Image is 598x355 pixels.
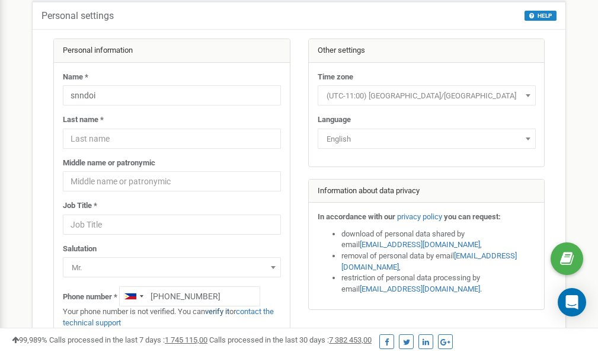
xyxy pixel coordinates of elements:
[318,212,395,221] strong: In accordance with our
[63,306,281,328] p: Your phone number is not verified. You can or
[318,129,536,149] span: English
[322,88,532,104] span: (UTC-11:00) Pacific/Midway
[54,39,290,63] div: Personal information
[341,273,536,295] li: restriction of personal data processing by email .
[209,335,372,344] span: Calls processed in the last 30 days :
[49,335,207,344] span: Calls processed in the last 7 days :
[397,212,442,221] a: privacy policy
[120,287,147,306] div: Telephone country code
[63,307,274,327] a: contact the technical support
[63,200,97,212] label: Job Title *
[165,335,207,344] u: 1 745 115,00
[63,72,88,83] label: Name *
[309,39,545,63] div: Other settings
[341,229,536,251] li: download of personal data shared by email ,
[63,85,281,105] input: Name
[119,286,260,306] input: +1-800-555-55-55
[318,114,351,126] label: Language
[341,251,517,271] a: [EMAIL_ADDRESS][DOMAIN_NAME]
[41,11,114,21] h5: Personal settings
[63,244,97,255] label: Salutation
[63,158,155,169] label: Middle name or patronymic
[63,292,117,303] label: Phone number *
[63,129,281,149] input: Last name
[205,307,229,316] a: verify it
[322,131,532,148] span: English
[67,260,277,276] span: Mr.
[360,240,480,249] a: [EMAIL_ADDRESS][DOMAIN_NAME]
[63,114,104,126] label: Last name *
[341,251,536,273] li: removal of personal data by email ,
[318,72,353,83] label: Time zone
[63,215,281,235] input: Job Title
[12,335,47,344] span: 99,989%
[444,212,501,221] strong: you can request:
[63,171,281,191] input: Middle name or patronymic
[309,180,545,203] div: Information about data privacy
[318,85,536,105] span: (UTC-11:00) Pacific/Midway
[329,335,372,344] u: 7 382 453,00
[360,284,480,293] a: [EMAIL_ADDRESS][DOMAIN_NAME]
[525,11,557,21] button: HELP
[63,257,281,277] span: Mr.
[558,288,586,316] div: Open Intercom Messenger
